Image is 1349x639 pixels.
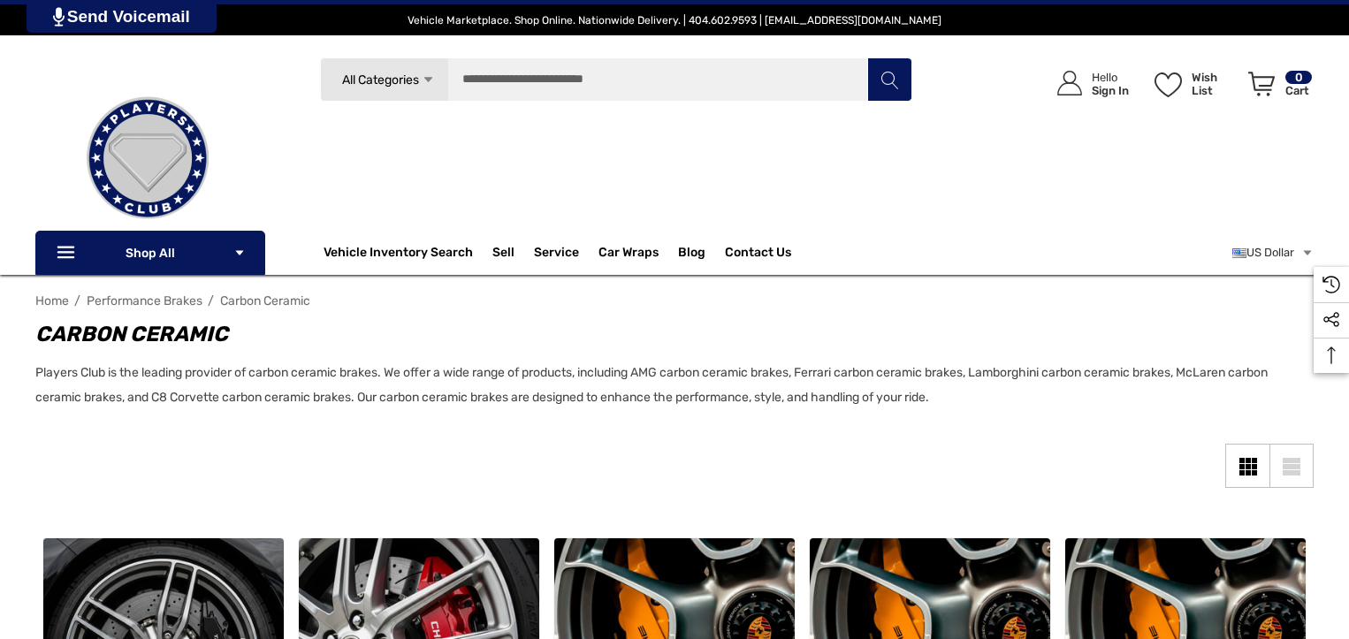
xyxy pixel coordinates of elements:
svg: Social Media [1322,311,1340,329]
p: Sign In [1092,84,1129,97]
a: Sign in [1037,53,1138,114]
img: PjwhLS0gR2VuZXJhdG9yOiBHcmF2aXQuaW8gLS0+PHN2ZyB4bWxucz0iaHR0cDovL3d3dy53My5vcmcvMjAwMC9zdmciIHhtb... [53,7,65,27]
svg: Icon Line [55,243,81,263]
a: Service [534,245,579,264]
span: Vehicle Marketplace. Shop Online. Nationwide Delivery. | 404.602.9593 | [EMAIL_ADDRESS][DOMAIN_NAME] [408,14,941,27]
p: Cart [1285,84,1312,97]
a: Carbon Ceramic [220,293,310,308]
img: Players Club | Cars For Sale [59,70,236,247]
button: Search [867,57,911,102]
a: Car Wraps [598,235,678,270]
svg: Review Your Cart [1248,72,1275,96]
p: Players Club is the leading provider of carbon ceramic brakes. We offer a wide range of products,... [35,361,1296,410]
a: Performance Brakes [87,293,202,308]
span: All Categories [342,72,419,87]
svg: Wish List [1155,72,1182,97]
a: Home [35,293,69,308]
h1: Carbon Ceramic [35,318,1296,350]
a: Sell [492,235,534,270]
svg: Icon User Account [1057,71,1082,95]
svg: Recently Viewed [1322,276,1340,293]
a: Blog [678,245,705,264]
a: Vehicle Inventory Search [324,245,473,264]
svg: Top [1314,346,1349,364]
span: Sell [492,245,514,264]
p: Hello [1092,71,1129,84]
a: Cart with 0 items [1240,53,1314,122]
p: Shop All [35,231,265,275]
a: Contact Us [725,245,791,264]
svg: Icon Arrow Down [422,73,435,87]
p: 0 [1285,71,1312,84]
p: Wish List [1192,71,1238,97]
span: Car Wraps [598,245,659,264]
a: Grid View [1225,444,1269,488]
a: USD [1232,235,1314,270]
a: Wish List Wish List [1147,53,1240,114]
svg: Icon Arrow Down [233,247,246,259]
a: List View [1269,444,1314,488]
nav: Breadcrumb [35,285,1314,316]
a: All Categories Icon Arrow Down Icon Arrow Up [320,57,448,102]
